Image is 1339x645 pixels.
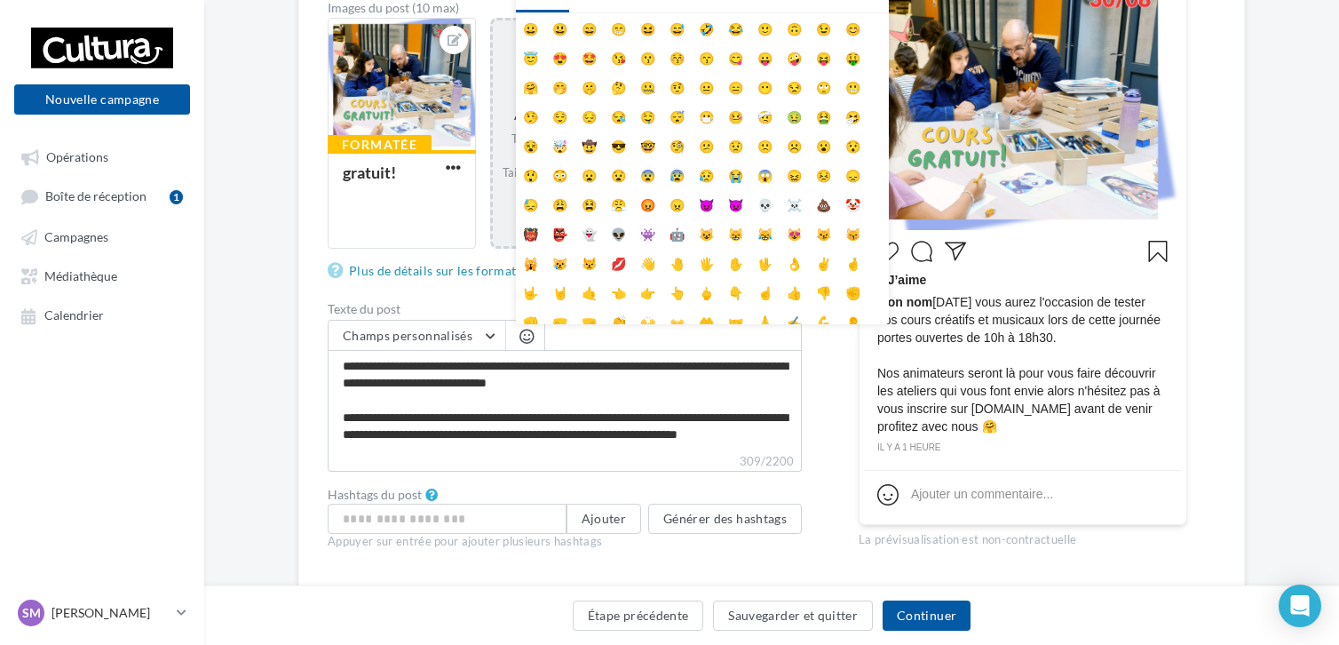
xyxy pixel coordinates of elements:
[633,72,662,101] li: 🤐
[662,160,692,189] li: 😰
[516,307,545,336] li: 👊
[780,101,809,131] li: 🤢
[838,13,868,43] li: 😊
[604,219,633,248] li: 👽
[809,277,838,307] li: 👎
[516,189,545,219] li: 😓
[1147,241,1169,262] svg: Enregistrer
[328,2,802,14] div: Images du post (10 max)
[911,241,932,262] svg: Commenter
[545,101,574,131] li: 😌
[692,189,721,219] li: 😈
[838,277,868,307] li: ✊
[692,13,721,43] li: 🤣
[750,160,780,189] li: 😱
[545,43,574,72] li: 😍
[877,271,1169,293] div: 1 J’aime
[838,219,868,248] li: 😽
[648,504,802,534] button: Générer des hashtags
[721,219,750,248] li: 😸
[604,13,633,43] li: 😁
[11,220,194,252] a: Campagnes
[328,260,582,282] a: Plus de détails sur les formats acceptés
[46,149,108,164] span: Opérations
[780,72,809,101] li: 😒
[809,101,838,131] li: 🤮
[780,189,809,219] li: ☠️
[721,277,750,307] li: 👇
[662,72,692,101] li: 🤨
[633,219,662,248] li: 👾
[809,72,838,101] li: 🙄
[545,13,574,43] li: 😃
[574,248,604,277] li: 😾
[545,248,574,277] li: 😿
[573,601,704,631] button: Étape précédente
[750,43,780,72] li: 😛
[838,248,868,277] li: 🤞
[945,241,966,262] svg: Partager la publication
[809,219,838,248] li: 😼
[838,43,868,72] li: 🤑
[328,534,802,550] div: Appuyer sur entrée pour ajouter plusieurs hashtags
[633,307,662,336] li: 🙌
[809,43,838,72] li: 😝
[780,219,809,248] li: 😻
[633,101,662,131] li: 🤤
[545,307,574,336] li: 🤛
[516,248,545,277] li: 🙀
[545,131,574,160] li: 🤯
[721,248,750,277] li: ✋
[1279,585,1321,627] div: Open Intercom Messenger
[692,43,721,72] li: 😙
[51,604,170,622] p: [PERSON_NAME]
[877,293,1169,435] span: [DATE] vous aurez l'occasion de tester nos cours créatifs et musicaux lors de cette journée porte...
[721,72,750,101] li: 😑
[750,277,780,307] li: ☝
[11,179,194,212] a: Boîte de réception1
[721,160,750,189] li: 😭
[780,277,809,307] li: 👍
[633,13,662,43] li: 😆
[633,277,662,307] li: 👉
[170,190,183,204] div: 1
[780,307,809,336] li: ✍
[44,308,104,323] span: Calendrier
[713,601,873,631] button: Sauvegarder et quitter
[692,307,721,336] li: 🤲
[22,604,41,622] span: SM
[721,189,750,219] li: 👿
[721,131,750,160] li: 😟
[574,219,604,248] li: 👻
[328,135,432,155] div: Formatée
[328,452,802,472] label: 309/2200
[662,277,692,307] li: 👆
[750,72,780,101] li: 😶
[809,189,838,219] li: 💩
[545,189,574,219] li: 😩
[859,525,1187,548] div: La prévisualisation est non-contractuelle
[574,43,604,72] li: 🤩
[11,140,194,172] a: Opérations
[604,131,633,160] li: 😎
[750,248,780,277] li: 🖖
[633,160,662,189] li: 😨
[780,248,809,277] li: 👌
[328,303,802,315] label: Texte du post
[780,43,809,72] li: 🤪
[343,163,396,182] div: gratuit!
[838,131,868,160] li: 😯
[809,131,838,160] li: 😮
[545,277,574,307] li: 🤘
[780,13,809,43] li: 🙃
[14,596,190,630] a: SM [PERSON_NAME]
[662,189,692,219] li: 😠
[692,101,721,131] li: 😷
[692,160,721,189] li: 😥
[633,189,662,219] li: 😡
[604,72,633,101] li: 🤔
[545,219,574,248] li: 👺
[838,307,868,336] li: 👂
[692,131,721,160] li: 😕
[14,84,190,115] button: Nouvelle campagne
